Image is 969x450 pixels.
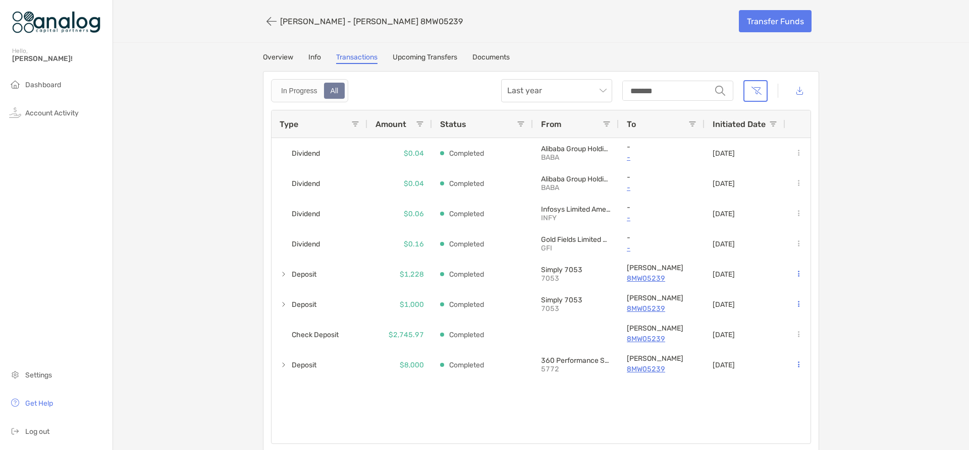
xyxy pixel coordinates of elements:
p: $0.04 [404,177,424,190]
span: Deposit [292,266,316,283]
p: Infosys Limited American Depositary Shares [541,205,611,214]
a: - [627,181,696,194]
p: GFI [541,244,611,252]
p: - [627,173,696,181]
button: Clear filters [743,80,768,102]
span: Dividend [292,236,320,252]
p: $0.06 [404,208,424,220]
p: BABA [541,183,611,192]
p: INFY [541,214,611,222]
p: Alibaba Group Holding Limited American Depositary Shares each representing eight [541,175,611,183]
span: Last year [507,80,606,102]
p: $1,000 [400,298,424,311]
a: - [627,212,696,224]
span: Check Deposit [292,327,339,343]
span: Log out [25,427,49,436]
span: Dividend [292,145,320,162]
p: Gold Fields Limited American Depositary Shares [541,235,611,244]
span: [PERSON_NAME]! [12,54,106,63]
p: Simply 7053 [541,266,611,274]
p: Completed [449,208,484,220]
p: Alibaba Group Holding Limited American Depositary Shares each representing eight [541,145,611,153]
span: Type [280,119,298,129]
span: From [541,119,561,129]
a: Overview [263,53,293,64]
span: Initiated Date [713,119,766,129]
p: Completed [449,359,484,371]
a: 8MW05239 [627,333,696,345]
img: Zoe Logo [12,4,100,40]
p: Completed [449,329,484,341]
span: Get Help [25,399,53,408]
p: [DATE] [713,361,735,369]
a: 8MW05239 [627,363,696,375]
p: Roth IRA [627,264,696,272]
p: Simply 7053 [541,296,611,304]
p: $8,000 [400,359,424,371]
span: Amount [375,119,406,129]
span: Settings [25,371,52,379]
a: Transfer Funds [739,10,812,32]
p: Completed [449,298,484,311]
p: 7053 [541,304,611,313]
div: segmented control [271,79,348,102]
a: - [627,242,696,254]
p: Completed [449,238,484,250]
img: input icon [715,86,725,96]
p: BABA [541,153,611,162]
p: $0.16 [404,238,424,250]
div: All [325,84,344,98]
a: Documents [472,53,510,64]
p: - [627,203,696,212]
div: In Progress [276,84,323,98]
p: 5772 [541,365,611,373]
p: Completed [449,147,484,160]
a: - [627,151,696,164]
span: Deposit [292,357,316,373]
p: [DATE] [713,240,735,248]
p: Roth IRA [627,294,696,302]
img: get-help icon [9,397,21,409]
p: Roth IRA [627,324,696,333]
a: Info [308,53,321,64]
p: [PERSON_NAME] - [PERSON_NAME] 8MW05239 [280,17,463,26]
p: [DATE] [713,331,735,339]
p: [DATE] [713,210,735,218]
p: [DATE] [713,149,735,158]
img: household icon [9,78,21,90]
p: - [627,143,696,151]
p: 7053 [541,274,611,283]
img: logout icon [9,425,21,437]
p: - [627,233,696,242]
img: activity icon [9,106,21,118]
a: 8MW05239 [627,302,696,315]
a: Upcoming Transfers [393,53,457,64]
span: Deposit [292,296,316,313]
span: Account Activity [25,109,79,117]
p: $2,745.97 [389,329,424,341]
p: Completed [449,268,484,281]
p: [DATE] [713,270,735,279]
p: $1,228 [400,268,424,281]
p: Completed [449,177,484,190]
span: To [627,119,636,129]
span: Status [440,119,466,129]
span: Dashboard [25,81,61,89]
a: Transactions [336,53,378,64]
span: Dividend [292,206,320,222]
img: settings icon [9,368,21,380]
span: Dividend [292,175,320,192]
p: [DATE] [713,300,735,309]
p: [DATE] [713,179,735,188]
a: 8MW05239 [627,272,696,285]
p: 360 Performance Savings [541,356,611,365]
p: Roth IRA [627,354,696,363]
